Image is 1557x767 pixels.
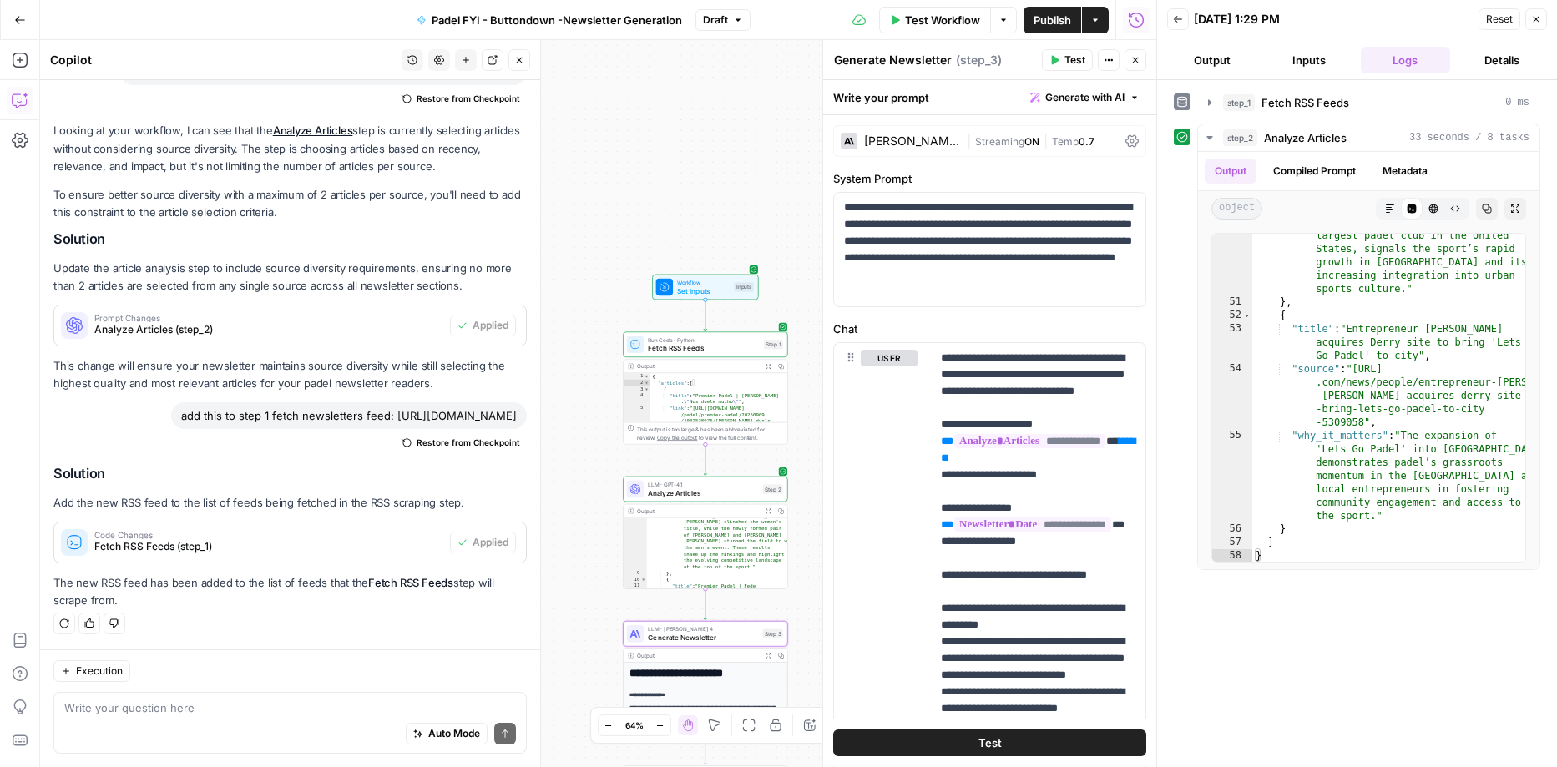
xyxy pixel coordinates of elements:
button: Output [1167,47,1257,73]
span: Streaming [975,135,1024,148]
textarea: Generate Newsletter [834,52,952,68]
span: Restore from Checkpoint [417,436,520,449]
h2: Solution [53,466,527,482]
span: Reset [1486,12,1513,27]
button: Restore from Checkpoint [396,432,527,452]
span: Set Inputs [677,285,730,296]
g: Edge from start to step_1 [704,300,707,331]
span: Toggle code folding, rows 2 through 99 [644,380,650,386]
div: 33 seconds / 8 tasks [1198,152,1539,569]
button: Publish [1024,7,1081,33]
span: Toggle code folding, rows 10 through 14 [640,576,646,583]
span: ON [1024,135,1039,148]
span: Toggle code folding, rows 52 through 56 [1242,309,1251,322]
span: Fetch RSS Feeds [1261,94,1349,111]
span: Run Code · Python [648,336,760,344]
div: 50 [1212,202,1252,295]
label: Chat [833,320,1146,337]
button: Test Workflow [879,7,990,33]
span: | [1039,132,1052,149]
span: Fetch RSS Feeds [648,343,760,354]
p: This change will ensure your newsletter maintains source diversity while still selecting the high... [53,357,527,392]
h2: Solution [53,231,527,247]
span: Code Changes [94,531,443,539]
span: Prompt Changes [94,314,443,322]
button: Logs [1361,47,1451,73]
div: [PERSON_NAME] 4 [864,135,960,147]
div: Step 3 [763,629,783,638]
button: Reset [1479,8,1520,30]
button: Inputs [1264,47,1354,73]
span: Test [1064,53,1085,68]
div: Output [637,507,758,515]
button: 33 seconds / 8 tasks [1198,124,1539,151]
button: Execution [53,660,130,682]
g: Edge from step_3 to step_4 [704,734,707,764]
span: Generate with AI [1045,90,1125,105]
div: Inputs [734,282,754,291]
span: Publish [1034,12,1071,28]
p: Update the article analysis step to include source diversity requirements, ensuring no more than ... [53,260,527,295]
a: Analyze Articles [273,124,353,137]
span: Draft [703,13,728,28]
label: System Prompt [833,170,1146,187]
span: Execution [76,664,123,679]
span: object [1211,198,1262,220]
span: ( step_3 ) [956,52,1002,68]
div: Step 2 [763,484,783,493]
div: 5 [624,405,650,431]
div: 57 [1212,536,1252,549]
a: Fetch RSS Feeds [368,576,453,589]
div: 3 [624,386,650,392]
span: LLM · GPT-4.1 [648,480,759,488]
span: Restore from Checkpoint [417,92,520,105]
div: add this to step 1 fetch newsletters feed: [URL][DOMAIN_NAME] [171,402,527,429]
div: WorkflowSet InputsInputs [623,275,787,300]
g: Edge from step_1 to step_2 [704,444,707,475]
div: Output [637,651,758,659]
button: Generate with AI [1024,87,1146,108]
div: 54 [1212,362,1252,429]
span: Applied [473,535,508,550]
button: Restore from Checkpoint [396,88,527,108]
p: Add the new RSS feed to the list of feeds being fetched in the RSS scraping step. [53,494,527,512]
button: Metadata [1372,159,1438,184]
div: 8 [624,500,647,570]
div: Write your prompt [823,80,1156,114]
span: Test [978,735,1002,752]
div: Run Code · PythonFetch RSS FeedsStep 1Output{ "articles":[ { "title":"Premier Padel | [PERSON_NAM... [623,331,787,444]
button: 0 ms [1198,89,1539,116]
div: 53 [1212,322,1252,362]
span: Temp [1052,135,1079,148]
span: 64% [625,719,644,732]
div: 1 [624,373,650,380]
span: Analyze Articles [648,487,759,498]
div: Output [637,362,758,371]
span: Workflow [677,278,730,286]
div: 51 [1212,295,1252,309]
div: Copilot [50,52,397,68]
span: 33 seconds / 8 tasks [1409,130,1529,145]
div: LLM · GPT-4.1Analyze ArticlesStep 2Output as [PERSON_NAME] and [PERSON_NAME] [PERSON_NAME] clinch... [623,477,787,589]
button: Padel FYI - Buttondown -Newsletter Generation [407,7,692,33]
span: LLM · [PERSON_NAME] 4 [648,624,759,633]
p: To ensure better source diversity with a maximum of 2 articles per source, you'll need to add thi... [53,186,527,221]
span: Toggle code folding, rows 3 through 9 [644,386,650,392]
div: 55 [1212,429,1252,522]
button: Details [1457,47,1547,73]
span: Fetch RSS Feeds (step_1) [94,539,443,554]
button: Output [1205,159,1256,184]
span: Test Workflow [905,12,980,28]
div: 4 [624,392,650,405]
div: 58 [1212,549,1252,563]
div: Step 1 [764,340,783,349]
div: 10 [624,576,647,583]
div: This output is too large & has been abbreviated for review. to view the full content. [637,425,783,442]
button: Applied [450,532,516,553]
div: 56 [1212,522,1252,536]
span: | [967,132,975,149]
span: Toggle code folding, rows 1 through 100 [644,373,650,380]
span: Applied [473,318,508,333]
g: Edge from step_2 to step_3 [704,588,707,619]
span: Analyze Articles (step_2) [94,322,443,337]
